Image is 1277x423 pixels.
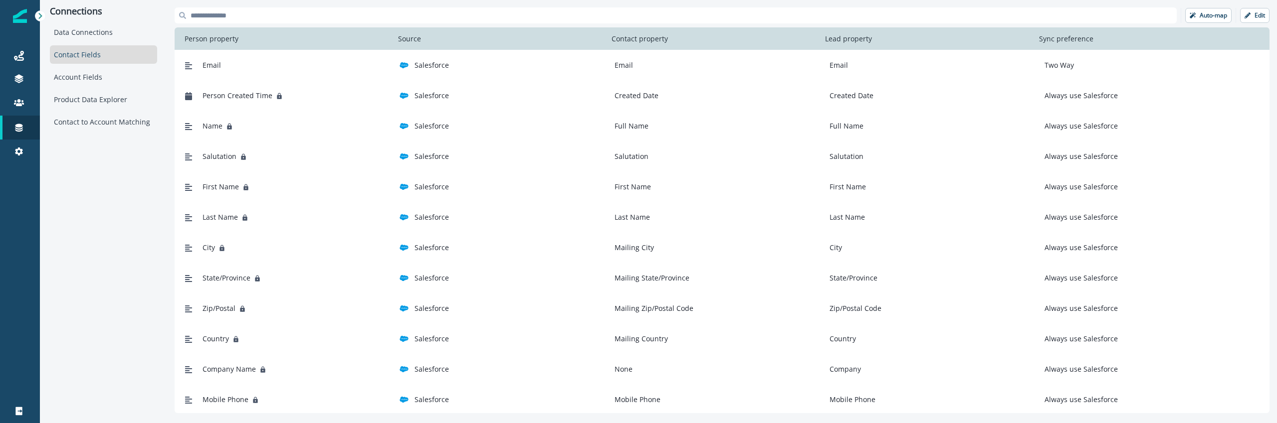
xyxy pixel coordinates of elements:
[1240,8,1270,23] button: Edit
[203,121,222,131] span: Name
[415,212,449,222] p: Salesforce
[50,6,157,17] p: Connections
[203,181,239,192] span: First Name
[415,333,449,344] p: Salesforce
[50,45,157,64] div: Contact Fields
[203,212,238,222] span: Last Name
[203,242,215,253] span: City
[1041,151,1118,161] p: Always use Salesforce
[826,121,863,131] p: Full Name
[611,394,660,405] p: Mobile Phone
[826,212,865,222] p: Last Name
[608,33,672,44] p: Contact property
[13,9,27,23] img: Inflection
[400,213,409,222] img: salesforce
[826,303,881,313] p: Zip/Postal Code
[203,60,221,70] span: Email
[394,33,425,44] p: Source
[203,273,250,283] span: State/Province
[826,181,866,192] p: First Name
[1185,8,1232,23] button: Auto-map
[826,333,856,344] p: Country
[826,90,873,101] p: Created Date
[1041,121,1118,131] p: Always use Salesforce
[826,60,848,70] p: Email
[415,303,449,313] p: Salesforce
[1200,12,1227,19] p: Auto-map
[415,181,449,192] p: Salesforce
[1035,33,1097,44] p: Sync preference
[400,61,409,70] img: salesforce
[611,151,648,161] p: Salutation
[203,394,248,405] span: Mobile Phone
[203,333,229,344] span: Country
[1255,12,1265,19] p: Edit
[1041,242,1118,253] p: Always use Salesforce
[415,394,449,405] p: Salesforce
[611,90,658,101] p: Created Date
[203,303,235,313] span: Zip/Postal
[50,90,157,109] div: Product Data Explorer
[821,33,876,44] p: Lead property
[611,333,668,344] p: Mailing Country
[400,182,409,191] img: salesforce
[611,121,648,131] p: Full Name
[181,33,242,44] p: Person property
[50,23,157,41] div: Data Connections
[400,304,409,313] img: salesforce
[826,151,863,161] p: Salutation
[611,303,693,313] p: Mailing Zip/Postal Code
[826,273,877,283] p: State/Province
[400,395,409,404] img: salesforce
[826,394,875,405] p: Mobile Phone
[1041,212,1118,222] p: Always use Salesforce
[50,68,157,86] div: Account Fields
[611,181,651,192] p: First Name
[826,242,842,253] p: City
[1041,90,1118,101] p: Always use Salesforce
[203,364,256,374] span: Company Name
[1041,273,1118,283] p: Always use Salesforce
[400,122,409,131] img: salesforce
[1041,394,1118,405] p: Always use Salesforce
[400,91,409,100] img: salesforce
[611,60,633,70] p: Email
[203,90,272,101] span: Person Created Time
[400,243,409,252] img: salesforce
[1041,303,1118,313] p: Always use Salesforce
[50,113,157,131] div: Contact to Account Matching
[415,90,449,101] p: Salesforce
[611,212,650,222] p: Last Name
[400,152,409,161] img: salesforce
[1041,333,1118,344] p: Always use Salesforce
[1041,181,1118,192] p: Always use Salesforce
[611,242,654,253] p: Mailing City
[415,364,449,374] p: Salesforce
[826,364,861,374] p: Company
[203,151,236,161] span: Salutation
[415,242,449,253] p: Salesforce
[1041,364,1118,374] p: Always use Salesforce
[611,364,633,374] p: None
[1041,60,1074,70] p: Two Way
[400,365,409,374] img: salesforce
[415,273,449,283] p: Salesforce
[400,274,409,282] img: salesforce
[611,273,689,283] p: Mailing State/Province
[415,60,449,70] p: Salesforce
[415,151,449,161] p: Salesforce
[415,121,449,131] p: Salesforce
[400,334,409,343] img: salesforce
